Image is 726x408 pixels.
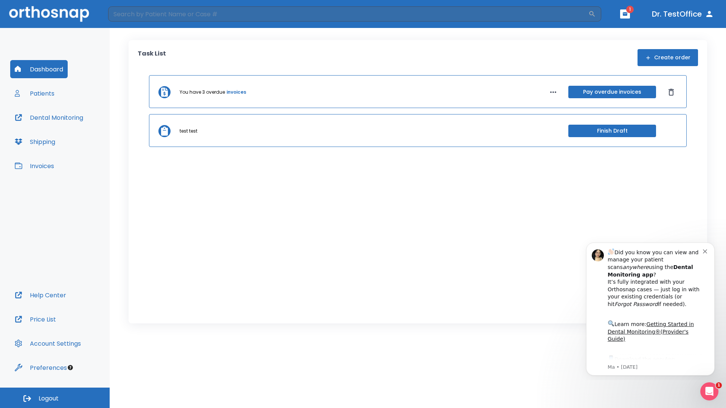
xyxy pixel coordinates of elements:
[108,6,588,22] input: Search by Patient Name or Case #
[138,49,166,66] p: Task List
[716,382,722,388] span: 1
[10,60,68,78] button: Dashboard
[33,121,100,134] a: App Store
[10,310,60,328] button: Price List
[10,157,59,175] button: Invoices
[128,12,134,18] button: Dismiss notification
[10,84,59,102] button: Patients
[39,394,59,403] span: Logout
[10,133,60,151] button: Shipping
[626,6,634,13] span: 1
[700,382,718,400] iframe: Intercom live chat
[638,49,698,66] button: Create order
[568,86,656,98] button: Pay overdue invoices
[665,86,677,98] button: Dismiss
[33,128,128,135] p: Message from Ma, sent 6w ago
[180,89,225,96] p: You have 3 overdue
[649,7,717,21] button: Dr. TestOffice
[33,119,128,157] div: Download the app: | ​ Let us know if you need help getting started!
[10,286,71,304] button: Help Center
[10,359,71,377] button: Preferences
[10,334,85,352] button: Account Settings
[568,125,656,137] button: Finish Draft
[226,89,246,96] a: invoices
[10,108,88,127] button: Dental Monitoring
[67,364,74,371] div: Tooltip anchor
[9,6,89,22] img: Orthosnap
[575,236,726,380] iframe: Intercom notifications message
[180,128,197,134] p: test test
